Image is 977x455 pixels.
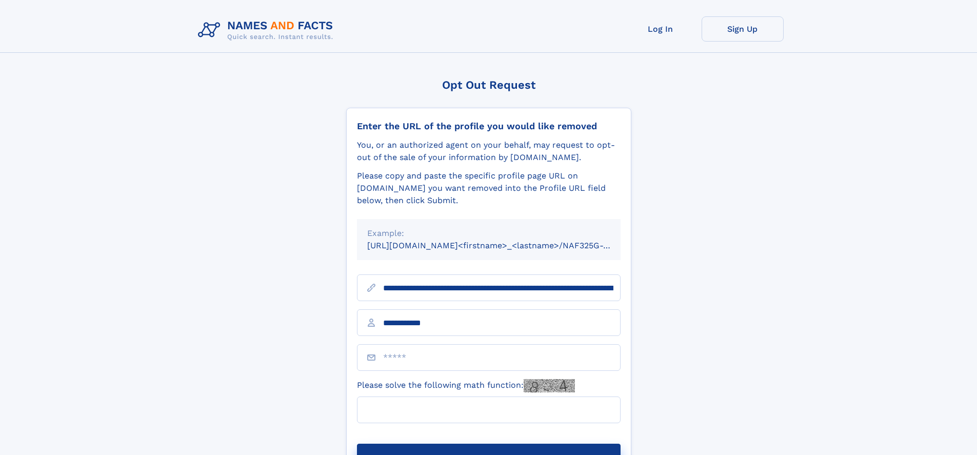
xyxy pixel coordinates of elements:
a: Log In [620,16,702,42]
a: Sign Up [702,16,784,42]
div: Opt Out Request [346,78,631,91]
img: Logo Names and Facts [194,16,342,44]
label: Please solve the following math function: [357,379,575,392]
small: [URL][DOMAIN_NAME]<firstname>_<lastname>/NAF325G-xxxxxxxx [367,241,640,250]
div: Enter the URL of the profile you would like removed [357,121,621,132]
div: Please copy and paste the specific profile page URL on [DOMAIN_NAME] you want removed into the Pr... [357,170,621,207]
div: You, or an authorized agent on your behalf, may request to opt-out of the sale of your informatio... [357,139,621,164]
div: Example: [367,227,610,240]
